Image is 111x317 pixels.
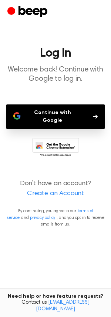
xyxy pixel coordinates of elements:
[7,189,104,199] a: Create an Account
[30,216,55,220] a: privacy policy
[6,104,105,129] button: Continue with Google
[6,179,105,199] p: Don’t have an account?
[6,65,105,84] p: Welcome back! Continue with Google to log in.
[6,208,105,228] p: By continuing, you agree to our and , and you opt in to receive emails from us.
[36,300,90,312] a: [EMAIL_ADDRESS][DOMAIN_NAME]
[6,47,105,59] h1: Log In
[7,5,49,19] a: Beep
[4,300,107,313] span: Contact us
